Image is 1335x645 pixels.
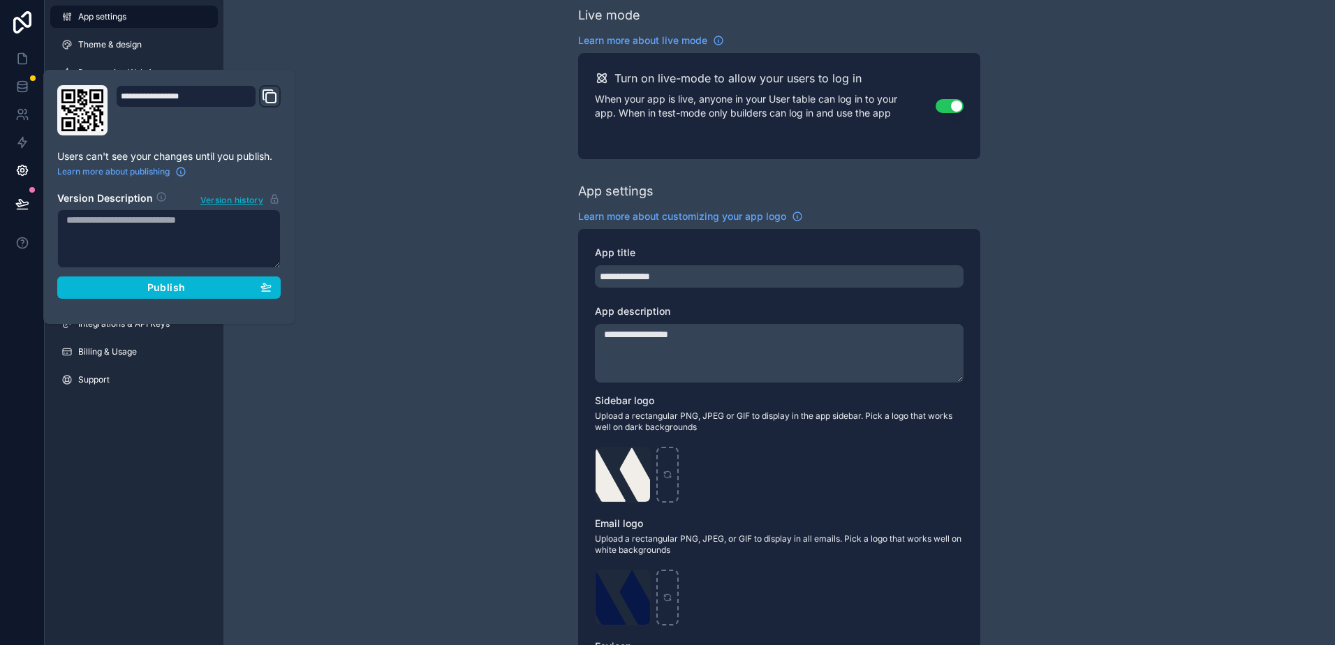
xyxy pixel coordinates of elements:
[50,6,218,28] a: App settings
[78,346,137,357] span: Billing & Usage
[200,192,263,206] span: Version history
[50,341,218,363] a: Billing & Usage
[116,85,281,135] div: Domain and Custom Link
[147,281,185,294] span: Publish
[200,191,281,207] button: Version history
[57,166,186,177] a: Learn more about publishing
[57,166,170,177] span: Learn more about publishing
[78,39,142,50] span: Theme & design
[78,374,110,385] span: Support
[578,209,803,223] a: Learn more about customizing your app logo
[595,305,670,317] span: App description
[595,410,964,433] span: Upload a rectangular PNG, JPEG or GIF to display in the app sidebar. Pick a logo that works well ...
[57,191,153,207] h2: Version Description
[578,181,654,201] div: App settings
[595,517,643,529] span: Email logo
[78,318,170,329] span: Integrations & API Keys
[78,11,126,22] span: App settings
[50,313,218,335] a: Integrations & API Keys
[50,61,218,84] a: Progressive Web App
[57,149,281,163] p: Users can't see your changes until you publish.
[595,92,936,120] p: When your app is live, anyone in your User table can log in to your app. When in test-mode only b...
[595,394,654,406] span: Sidebar logo
[50,369,218,391] a: Support
[57,276,281,299] button: Publish
[578,209,786,223] span: Learn more about customizing your app logo
[595,246,635,258] span: App title
[614,70,862,87] h2: Turn on live-mode to allow your users to log in
[595,533,964,556] span: Upload a rectangular PNG, JPEG, or GIF to display in all emails. Pick a logo that works well on w...
[78,67,163,78] span: Progressive Web App
[50,34,218,56] a: Theme & design
[578,34,724,47] a: Learn more about live mode
[578,6,640,25] div: Live mode
[578,34,707,47] span: Learn more about live mode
